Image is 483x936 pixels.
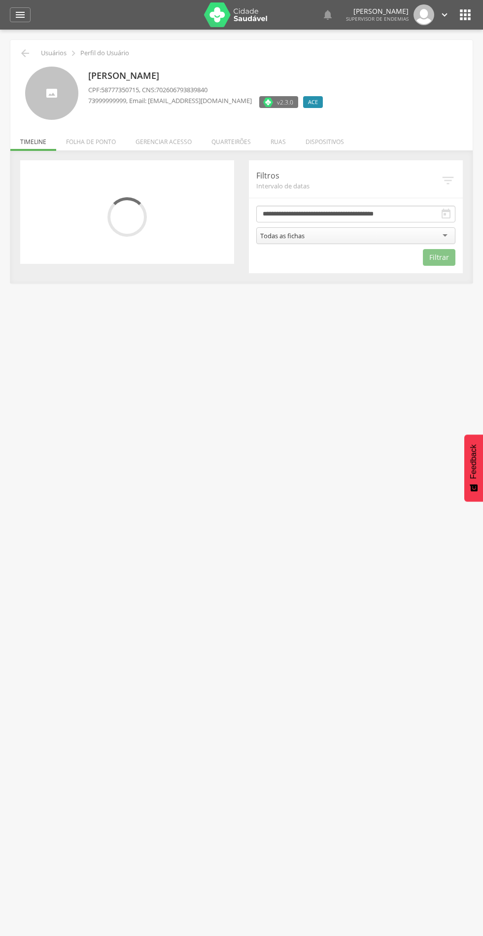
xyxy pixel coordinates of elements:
[101,85,139,94] span: 58777350715
[88,85,328,95] p: CPF: , CNS:
[88,96,252,106] p: , Email: [EMAIL_ADDRESS][DOMAIN_NAME]
[88,96,126,105] span: 73999999999
[41,49,67,57] p: Usuários
[469,444,478,479] span: Feedback
[88,70,328,82] p: [PERSON_NAME]
[441,173,455,188] i: 
[10,7,31,22] a: 
[14,9,26,21] i: 
[259,96,298,108] label: Versão do aplicativo
[80,49,129,57] p: Perfil do Usuário
[260,231,305,240] div: Todas as fichas
[439,4,450,25] a: 
[308,98,318,106] span: ACE
[296,128,354,151] li: Dispositivos
[423,249,455,266] button: Filtrar
[261,128,296,151] li: Ruas
[464,434,483,502] button: Feedback - Mostrar pesquisa
[346,15,409,22] span: Supervisor de Endemias
[440,208,452,220] i: 
[256,170,441,181] p: Filtros
[68,48,79,59] i: 
[156,85,207,94] span: 702606793839840
[346,8,409,15] p: [PERSON_NAME]
[457,7,473,23] i: 
[202,128,261,151] li: Quarteirões
[256,181,441,190] span: Intervalo de datas
[56,128,126,151] li: Folha de ponto
[439,9,450,20] i: 
[322,9,334,21] i: 
[322,4,334,25] a: 
[19,47,31,59] i: Voltar
[277,97,293,107] span: v2.3.0
[126,128,202,151] li: Gerenciar acesso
